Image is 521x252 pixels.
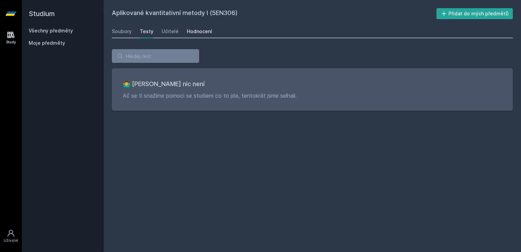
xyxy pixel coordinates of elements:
[187,25,212,38] a: Hodnocení
[112,28,132,35] div: Soubory
[123,79,502,89] h3: 🤷‍♂️ [PERSON_NAME] nic není
[1,27,20,48] a: Study
[112,49,199,63] input: Hledej test
[29,40,65,46] span: Moje předměty
[29,28,73,33] a: Všechny předměty
[162,25,179,38] a: Učitelé
[187,28,212,35] div: Hodnocení
[112,8,436,19] h2: Aplikované kvantitativní metody I (5EN306)
[162,28,179,35] div: Učitelé
[4,238,18,243] div: Uživatel
[140,25,153,38] a: Testy
[436,8,513,19] button: Přidat do mých předmětů
[112,25,132,38] a: Soubory
[123,92,502,100] p: Ač se ti snažíme pomoci se studiem co to jde, tentokrát jsme selhali.
[6,40,16,45] div: Study
[1,226,20,247] a: Uživatel
[140,28,153,35] div: Testy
